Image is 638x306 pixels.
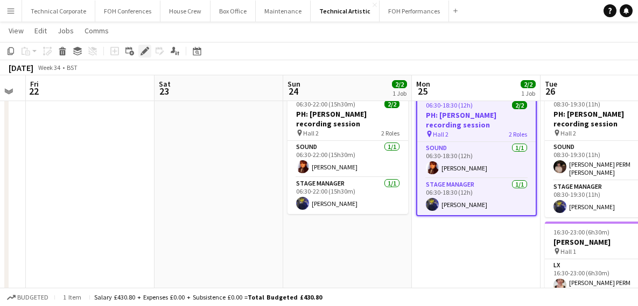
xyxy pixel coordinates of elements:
[85,26,109,35] span: Comms
[59,293,85,301] span: 1 item
[381,129,399,137] span: 2 Roles
[417,142,536,179] app-card-role: Sound1/106:30-18:30 (12h)[PERSON_NAME]
[417,179,536,215] app-card-role: Stage Manager1/106:30-18:30 (12h)[PERSON_NAME]
[5,291,50,303] button: Budgeted
[384,100,399,108] span: 2/2
[256,1,311,22] button: Maintenance
[288,79,300,89] span: Sun
[296,100,355,108] span: 06:30-22:00 (15h30m)
[288,94,408,214] app-job-card: 06:30-22:00 (15h30m)2/2PH: [PERSON_NAME] recording session Hall 22 RolesSound1/106:30-22:00 (15h3...
[157,85,171,97] span: 23
[288,141,408,177] app-card-role: Sound1/106:30-22:00 (15h30m)[PERSON_NAME]
[560,129,576,137] span: Hall 2
[392,89,406,97] div: 1 Job
[415,85,430,97] span: 25
[30,24,51,38] a: Edit
[512,101,527,109] span: 2/2
[288,177,408,214] app-card-role: Stage Manager1/106:30-22:00 (15h30m)[PERSON_NAME]
[553,228,609,236] span: 16:30-23:00 (6h30m)
[36,63,62,72] span: Week 34
[29,85,39,97] span: 22
[303,129,319,137] span: Hall 2
[22,1,95,22] button: Technical Corporate
[159,79,171,89] span: Sat
[416,94,537,216] app-job-card: 06:30-18:30 (12h)2/2PH: [PERSON_NAME] recording session Hall 22 RolesSound1/106:30-18:30 (12h)[PE...
[9,26,24,35] span: View
[380,1,449,22] button: FOH Performances
[30,79,39,89] span: Fri
[160,1,211,22] button: House Crew
[248,293,322,301] span: Total Budgeted £430.80
[94,293,322,301] div: Salary £430.80 + Expenses £0.00 + Subsistence £0.00 =
[17,294,48,301] span: Budgeted
[553,100,600,108] span: 08:30-19:30 (11h)
[417,110,536,130] h3: PH: [PERSON_NAME] recording session
[211,1,256,22] button: Box Office
[521,89,535,97] div: 1 Job
[392,80,407,88] span: 2/2
[80,24,113,38] a: Comms
[543,85,557,97] span: 26
[560,247,576,255] span: Hall 1
[4,24,28,38] a: View
[509,130,527,138] span: 2 Roles
[67,63,78,72] div: BST
[433,130,448,138] span: Hall 2
[521,80,536,88] span: 2/2
[34,26,47,35] span: Edit
[9,62,33,73] div: [DATE]
[286,85,300,97] span: 24
[53,24,78,38] a: Jobs
[95,1,160,22] button: FOH Conferences
[311,1,380,22] button: Technical Artistic
[426,101,473,109] span: 06:30-18:30 (12h)
[288,109,408,129] h3: PH: [PERSON_NAME] recording session
[545,79,557,89] span: Tue
[416,79,430,89] span: Mon
[58,26,74,35] span: Jobs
